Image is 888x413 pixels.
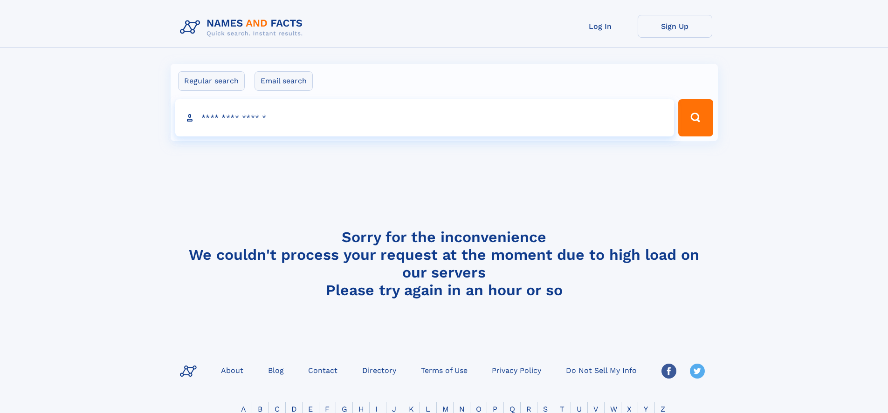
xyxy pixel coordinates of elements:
a: Blog [264,363,288,377]
a: Directory [358,363,400,377]
img: Twitter [690,364,705,379]
label: Email search [255,71,313,91]
a: Contact [304,363,341,377]
img: Logo Names and Facts [176,15,310,40]
h4: Sorry for the inconvenience We couldn't process your request at the moment due to high load on ou... [176,228,712,299]
label: Regular search [178,71,245,91]
a: Terms of Use [417,363,471,377]
input: search input [175,99,675,136]
a: Log In [563,15,638,38]
a: Do Not Sell My Info [562,363,640,377]
a: About [217,363,247,377]
a: Sign Up [638,15,712,38]
img: Facebook [661,364,676,379]
button: Search Button [678,99,713,136]
a: Privacy Policy [488,363,545,377]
